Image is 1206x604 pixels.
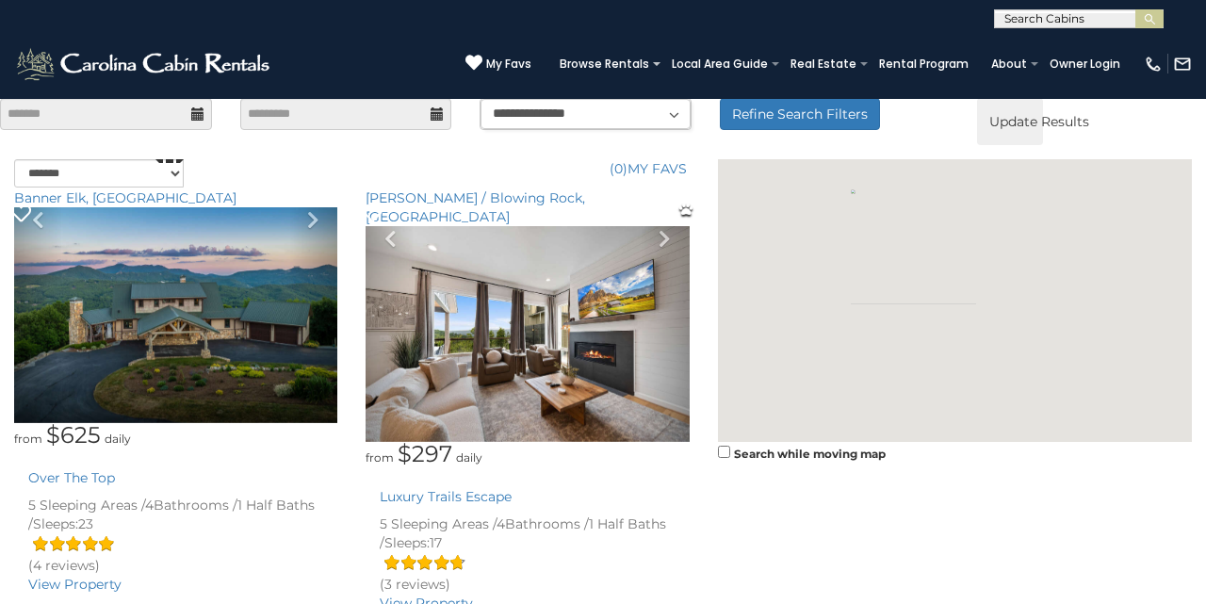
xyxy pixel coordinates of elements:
[1040,51,1130,77] a: Owner Login
[781,51,866,77] a: Real Estate
[550,51,659,77] a: Browse Rentals
[363,200,383,228] a: Add to favorites
[662,51,777,77] a: Local Area Guide
[398,440,452,467] span: $297
[366,226,689,442] img: thumbnail_168695581.jpeg
[46,421,101,449] span: $625
[14,207,337,423] img: thumbnail_167153549.jpeg
[145,497,154,514] span: 4
[380,515,666,551] span: 1 Half Baths /
[610,160,627,177] span: ( )
[497,515,505,532] span: 4
[718,446,730,458] input: Search while moving map
[28,497,36,514] span: 5
[486,56,531,73] span: My Favs
[105,432,131,446] span: daily
[610,160,687,177] a: (0)MY FAVS
[11,200,31,228] a: Add to favorites
[1173,55,1192,73] img: mail-regular-white.png
[1144,55,1163,73] img: phone-regular-white.png
[28,575,122,594] a: View Property
[456,450,482,465] span: daily
[380,515,387,532] span: 5
[28,471,323,485] a: Over The Top
[28,496,323,575] div: Sleeping Areas / Bathrooms / Sleeps:
[28,497,315,532] span: 1 Half Baths /
[720,98,880,130] a: Refine Search Filters
[366,189,585,225] a: [PERSON_NAME] / Blowing Rock, [GEOGRAPHIC_DATA]
[977,98,1043,145] button: Update Results
[380,514,675,594] div: Sleeping Areas / Bathrooms / Sleeps:
[870,51,978,77] a: Rental Program
[465,54,531,73] a: My Favs
[982,51,1036,77] a: About
[14,432,42,446] span: from
[380,576,450,593] span: (3 reviews)
[14,189,236,206] a: Banner Elk, [GEOGRAPHIC_DATA]
[14,45,275,83] img: White-1-2.png
[366,450,394,465] span: from
[614,160,623,177] span: 0
[734,447,886,461] small: Search while moving map
[78,515,93,532] span: 23
[380,490,675,504] a: Luxury Trails Escape
[28,557,100,574] span: (4 reviews)
[430,534,442,551] span: 17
